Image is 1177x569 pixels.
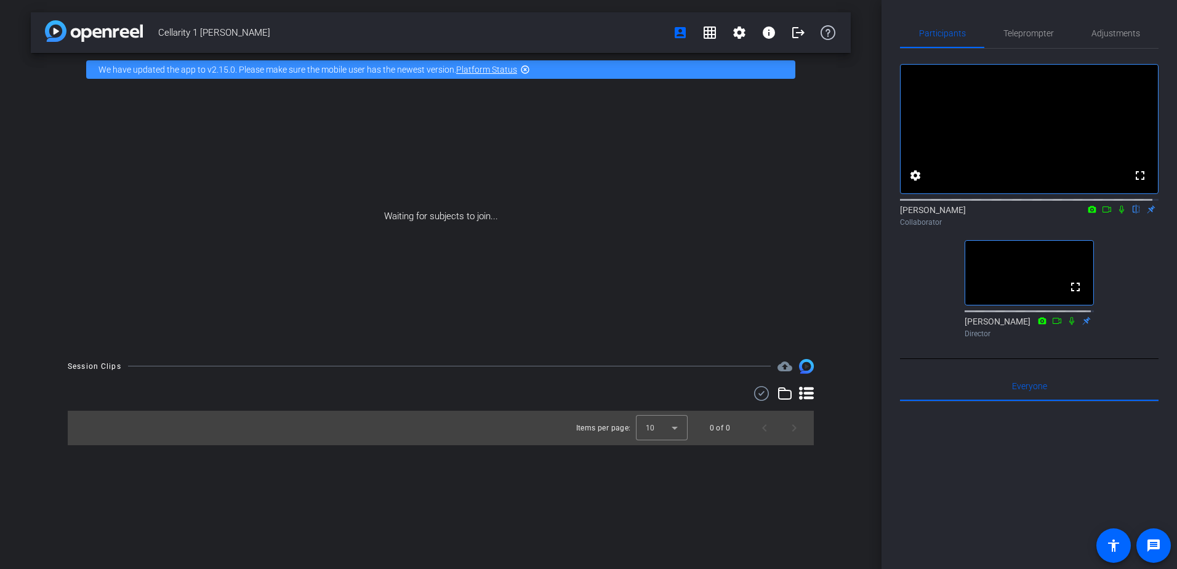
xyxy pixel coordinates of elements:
[673,25,688,40] mat-icon: account_box
[1146,538,1161,553] mat-icon: message
[965,328,1094,339] div: Director
[31,86,851,347] div: Waiting for subjects to join...
[965,315,1094,339] div: [PERSON_NAME]
[45,20,143,42] img: app-logo
[1129,203,1144,214] mat-icon: flip
[900,217,1159,228] div: Collaborator
[576,422,631,434] div: Items per page:
[919,29,966,38] span: Participants
[158,20,665,45] span: Cellarity 1 [PERSON_NAME]
[86,60,795,79] div: We have updated the app to v2.15.0. Please make sure the mobile user has the newest version.
[1012,382,1047,390] span: Everyone
[779,413,809,443] button: Next page
[710,422,730,434] div: 0 of 0
[777,359,792,374] mat-icon: cloud_upload
[1106,538,1121,553] mat-icon: accessibility
[799,359,814,374] img: Session clips
[750,413,779,443] button: Previous page
[908,168,923,183] mat-icon: settings
[1068,280,1083,294] mat-icon: fullscreen
[520,65,530,75] mat-icon: highlight_off
[456,65,517,75] a: Platform Status
[702,25,717,40] mat-icon: grid_on
[68,360,121,373] div: Session Clips
[1091,29,1140,38] span: Adjustments
[732,25,747,40] mat-icon: settings
[1133,168,1147,183] mat-icon: fullscreen
[1003,29,1054,38] span: Teleprompter
[900,204,1159,228] div: [PERSON_NAME]
[761,25,776,40] mat-icon: info
[777,359,792,374] span: Destinations for your clips
[791,25,806,40] mat-icon: logout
